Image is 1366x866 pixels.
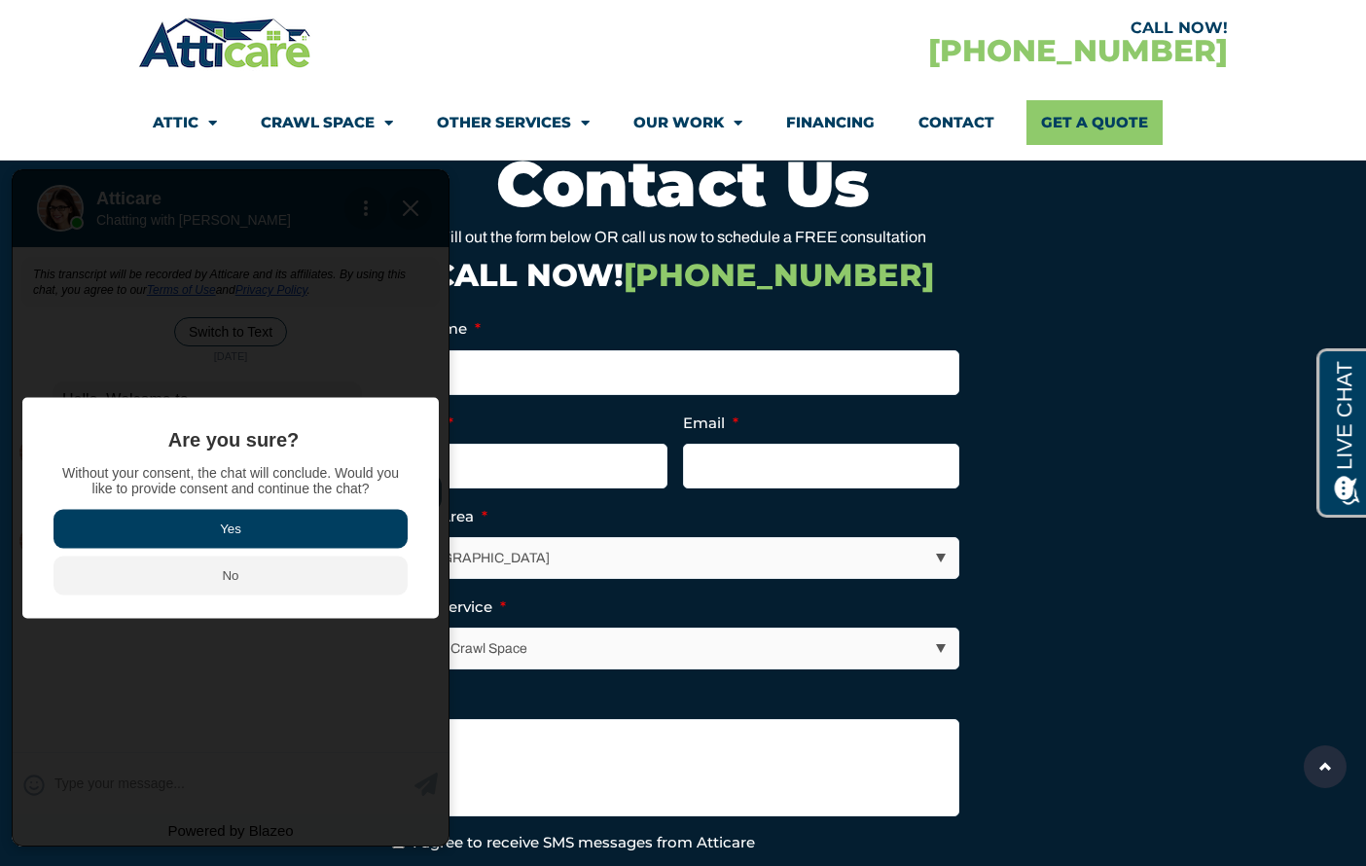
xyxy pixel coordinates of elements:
[413,832,755,854] label: I agree to receive SMS messages from Atticare
[624,256,934,294] span: [PHONE_NUMBER]
[48,16,157,40] span: Opens a chat window
[683,414,738,433] label: Email
[441,229,926,245] span: Fill out the form below OR call us now to schedule a FREE consultation
[432,256,934,294] a: CALL NOW![PHONE_NUMBER]
[786,100,875,145] a: Financing
[168,264,299,286] h3: Are you sure?
[153,100,1213,145] nav: Menu
[54,300,408,331] p: Without your consent, the chat will conclude. Would you like to provide consent and continue the ...
[1026,100,1163,145] a: Get A Quote
[918,100,994,145] a: Contact
[88,165,360,243] div: Atticare
[54,344,408,383] button: Yes
[54,391,408,430] button: No
[153,100,217,145] a: Attic
[683,20,1228,36] div: CALL NOW!
[437,100,590,145] a: Other Services
[148,152,1218,215] h2: Contact Us
[633,100,742,145] a: Our Work
[261,100,393,145] a: Crawl Space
